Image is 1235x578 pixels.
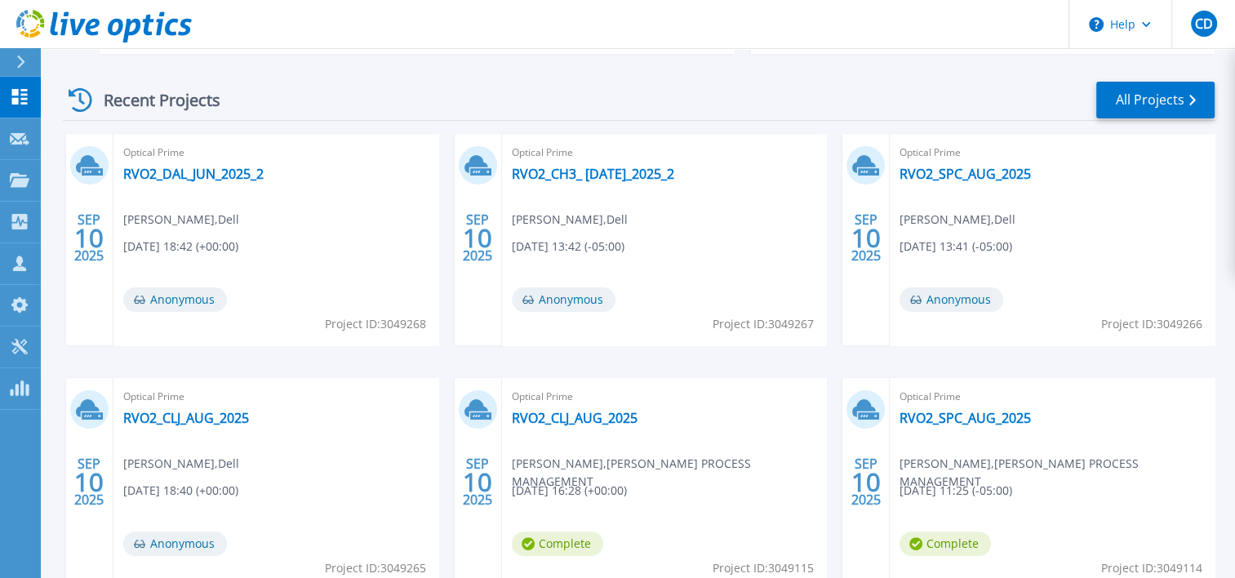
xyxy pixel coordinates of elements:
span: [PERSON_NAME] , Dell [123,211,239,229]
span: Project ID: 3049266 [1101,315,1202,333]
span: [PERSON_NAME] , [PERSON_NAME] PROCESS MANAGEMENT [900,455,1215,491]
span: 10 [463,231,492,245]
a: RVO2_DAL_JUN_2025_2 [123,166,264,182]
div: Recent Projects [63,80,242,120]
span: [PERSON_NAME] , Dell [512,211,628,229]
a: RVO2_CH3_ [DATE]_2025_2 [512,166,674,182]
span: Project ID: 3049265 [325,559,426,577]
div: SEP 2025 [73,452,104,512]
div: SEP 2025 [462,452,493,512]
span: Optical Prime [123,388,429,406]
a: RVO2_SPC_AUG_2025 [900,166,1031,182]
span: Optical Prime [900,388,1205,406]
span: [DATE] 13:41 (-05:00) [900,238,1012,256]
span: Anonymous [900,287,1003,312]
span: Complete [512,531,603,556]
span: 10 [851,475,881,489]
a: RVO2_CLJ_AUG_2025 [123,410,249,426]
span: Project ID: 3049268 [325,315,426,333]
span: [DATE] 16:28 (+00:00) [512,482,627,500]
span: Project ID: 3049114 [1101,559,1202,577]
div: SEP 2025 [851,208,882,268]
span: Project ID: 3049115 [713,559,814,577]
a: RVO2_CLJ_AUG_2025 [512,410,637,426]
span: [DATE] 11:25 (-05:00) [900,482,1012,500]
span: Optical Prime [512,388,817,406]
span: Optical Prime [900,144,1205,162]
span: Anonymous [512,287,615,312]
span: Project ID: 3049267 [713,315,814,333]
span: [DATE] 18:40 (+00:00) [123,482,238,500]
span: Optical Prime [512,144,817,162]
span: CD [1194,17,1212,30]
div: SEP 2025 [462,208,493,268]
a: All Projects [1096,82,1215,118]
span: 10 [74,475,104,489]
span: [DATE] 13:42 (-05:00) [512,238,624,256]
span: [PERSON_NAME] , [PERSON_NAME] PROCESS MANAGEMENT [512,455,827,491]
a: RVO2_SPC_AUG_2025 [900,410,1031,426]
span: 10 [851,231,881,245]
span: 10 [463,475,492,489]
div: SEP 2025 [851,452,882,512]
span: [DATE] 18:42 (+00:00) [123,238,238,256]
span: [PERSON_NAME] , Dell [123,455,239,473]
span: Anonymous [123,531,227,556]
span: Complete [900,531,991,556]
span: Optical Prime [123,144,429,162]
span: Anonymous [123,287,227,312]
div: SEP 2025 [73,208,104,268]
span: [PERSON_NAME] , Dell [900,211,1015,229]
span: 10 [74,231,104,245]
